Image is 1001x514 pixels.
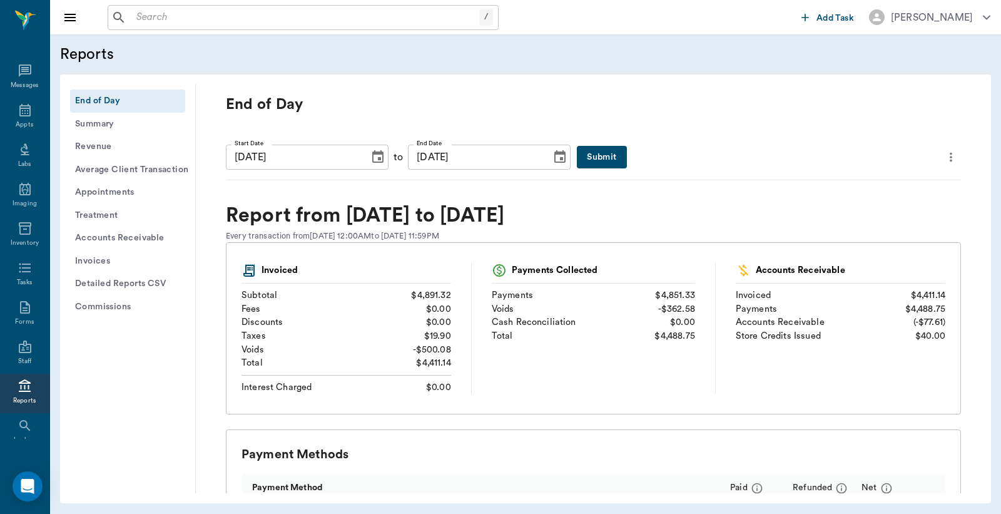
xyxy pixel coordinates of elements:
div: Total [492,329,513,343]
div: Voids [492,302,514,316]
button: Close drawer [58,5,83,30]
div: Fees [241,302,261,316]
div: $0.00 [426,302,451,316]
div: Net [861,470,895,505]
button: Summary [70,113,185,136]
button: Detailed Reports CSV [70,272,185,296]
div: Paid [730,470,766,505]
div: to [394,150,403,165]
div: $4,891.32 [411,289,450,302]
div: Payments [736,302,777,316]
div: - $362.58 [658,302,695,316]
div: Every transaction from [DATE] 12:00AM to [DATE] 11:59PM [226,230,961,242]
div: Imaging [13,199,37,208]
div: Payments Collected [492,263,695,284]
div: Payment Method [252,470,323,505]
div: Labs [18,160,31,169]
p: End of Day [226,95,789,115]
div: $0.00 [670,316,695,329]
div: Store Credits Issued [736,329,821,343]
div: Messages [11,81,39,90]
div: Total [241,356,263,370]
button: Revenue [70,135,185,158]
div: Staff [18,357,31,366]
div: $4,411.14 [416,356,450,370]
div: Reports [13,396,36,406]
div: [PERSON_NAME] [891,10,973,25]
div: Payment Methods [241,445,945,464]
button: Commissions [70,296,185,319]
div: Appts [16,120,33,130]
div: Payments [492,289,533,302]
input: Search [131,9,479,26]
div: (-$77.61) [913,316,945,329]
div: Report from [DATE] to [DATE] [226,200,961,230]
div: $4,411.14 [911,289,945,302]
div: $4,851.33 [655,289,694,302]
div: Interest Charged [241,381,312,394]
div: Tasks [17,278,33,287]
div: Subtotal [241,289,277,302]
label: End Date [417,139,442,148]
div: Payment Method [241,474,724,502]
input: MM/DD/YYYY [408,145,542,170]
button: Choose date, selected date is Sep 12, 2025 [547,145,572,170]
div: Invoiced [241,263,451,284]
h5: Reports [60,44,389,64]
button: Average Client Transaction [70,158,185,182]
div: Accounts Receivable [736,263,945,284]
button: Appointments [70,181,185,204]
label: Start Date [235,139,264,148]
div: Voids [241,343,264,357]
div: $40.00 [915,329,945,343]
input: MM/DD/YYYY [226,145,360,170]
div: / [479,9,493,26]
div: $4,488.75 [654,329,694,343]
div: Accounts Receivable [736,316,825,329]
button: Choose date, selected date is Sep 12, 2025 [365,145,390,170]
div: $4,488.75 [905,302,945,316]
button: message [748,479,766,498]
button: more [941,146,961,168]
div: Inventory [11,239,39,248]
button: Accounts Receivable [70,227,185,250]
div: $19.90 [424,329,451,343]
button: Invoices [70,250,185,273]
div: Open Intercom Messenger [13,471,43,501]
div: $0.00 [426,381,451,394]
button: message [877,479,896,498]
div: Cash Reconciliation [492,316,576,329]
button: Submit [577,146,626,169]
div: Refunded [793,470,849,505]
button: End of Day [70,90,185,113]
div: Taxes [241,329,266,343]
div: - $500.08 [413,343,451,357]
div: $0.00 [426,316,451,329]
button: Add Task [796,6,859,29]
div: Invoiced [736,289,771,302]
button: message [832,479,851,498]
button: Treatment [70,204,185,227]
div: Forms [15,317,34,327]
button: [PERSON_NAME] [859,6,1000,29]
div: Discounts [241,316,283,329]
div: Lookup [14,436,36,445]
